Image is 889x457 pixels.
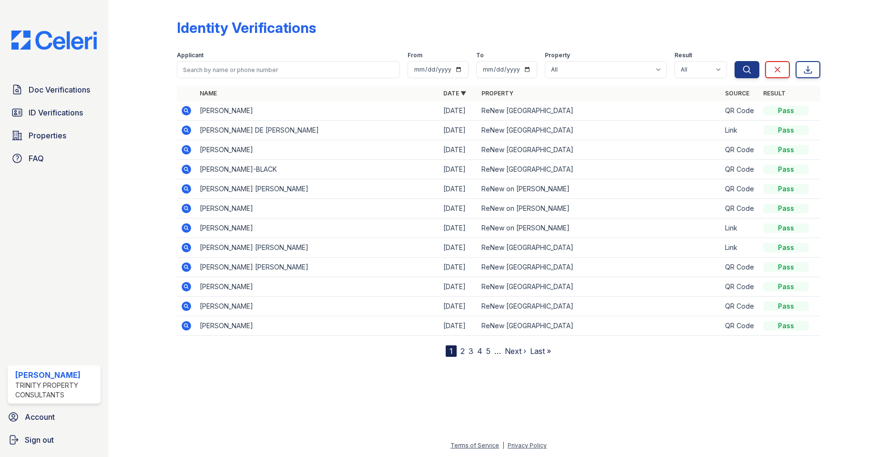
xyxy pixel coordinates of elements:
[721,297,759,316] td: QR Code
[763,321,809,331] div: Pass
[721,179,759,199] td: QR Code
[763,223,809,233] div: Pass
[674,52,692,59] label: Result
[8,80,101,99] a: Doc Verifications
[721,199,759,218] td: QR Code
[478,316,721,336] td: ReNew [GEOGRAPHIC_DATA]
[763,165,809,174] div: Pass
[196,316,439,336] td: [PERSON_NAME]
[721,238,759,258] td: Link
[196,101,439,121] td: [PERSON_NAME]
[545,52,570,59] label: Property
[505,346,526,356] a: Next ›
[439,316,478,336] td: [DATE]
[443,90,466,97] a: Date ▼
[763,262,809,272] div: Pass
[763,243,809,252] div: Pass
[439,277,478,297] td: [DATE]
[29,153,44,164] span: FAQ
[763,90,786,97] a: Result
[721,316,759,336] td: QR Code
[196,140,439,160] td: [PERSON_NAME]
[4,430,104,449] a: Sign out
[439,199,478,218] td: [DATE]
[763,145,809,155] div: Pass
[196,121,439,140] td: [PERSON_NAME] DE [PERSON_NAME]
[439,258,478,277] td: [DATE]
[721,160,759,179] td: QR Code
[439,297,478,316] td: [DATE]
[408,52,422,59] label: From
[4,407,104,426] a: Account
[439,101,478,121] td: [DATE]
[196,218,439,238] td: [PERSON_NAME]
[478,140,721,160] td: ReNew [GEOGRAPHIC_DATA]
[478,101,721,121] td: ReNew [GEOGRAPHIC_DATA]
[721,258,759,277] td: QR Code
[721,218,759,238] td: Link
[763,184,809,194] div: Pass
[446,345,457,357] div: 1
[450,442,499,449] a: Terms of Service
[439,121,478,140] td: [DATE]
[4,31,104,50] img: CE_Logo_Blue-a8612792a0a2168367f1c8372b55b34899dd931a85d93a1a3d3e32e68fde9ad4.png
[177,19,316,36] div: Identity Verifications
[196,297,439,316] td: [PERSON_NAME]
[721,121,759,140] td: Link
[196,199,439,218] td: [PERSON_NAME]
[476,52,484,59] label: To
[478,199,721,218] td: ReNew on [PERSON_NAME]
[8,149,101,168] a: FAQ
[177,52,204,59] label: Applicant
[478,277,721,297] td: ReNew [GEOGRAPHIC_DATA]
[8,103,101,122] a: ID Verifications
[439,238,478,258] td: [DATE]
[530,346,551,356] a: Last »
[460,346,465,356] a: 2
[177,61,399,78] input: Search by name or phone number
[478,238,721,258] td: ReNew [GEOGRAPHIC_DATA]
[486,346,490,356] a: 5
[439,179,478,199] td: [DATE]
[478,179,721,199] td: ReNew on [PERSON_NAME]
[196,258,439,277] td: [PERSON_NAME] [PERSON_NAME]
[763,106,809,115] div: Pass
[15,381,97,400] div: Trinity Property Consultants
[29,107,83,118] span: ID Verifications
[196,277,439,297] td: [PERSON_NAME]
[763,125,809,135] div: Pass
[8,126,101,145] a: Properties
[439,218,478,238] td: [DATE]
[196,179,439,199] td: [PERSON_NAME] [PERSON_NAME]
[725,90,749,97] a: Source
[196,160,439,179] td: [PERSON_NAME]-BLACK
[478,258,721,277] td: ReNew [GEOGRAPHIC_DATA]
[481,90,513,97] a: Property
[15,369,97,381] div: [PERSON_NAME]
[478,160,721,179] td: ReNew [GEOGRAPHIC_DATA]
[763,282,809,291] div: Pass
[721,101,759,121] td: QR Code
[469,346,473,356] a: 3
[200,90,217,97] a: Name
[29,130,66,141] span: Properties
[763,204,809,213] div: Pass
[196,238,439,258] td: [PERSON_NAME] [PERSON_NAME]
[439,140,478,160] td: [DATE]
[502,442,504,449] div: |
[478,121,721,140] td: ReNew [GEOGRAPHIC_DATA]
[478,218,721,238] td: ReNew on [PERSON_NAME]
[721,140,759,160] td: QR Code
[763,301,809,311] div: Pass
[508,442,547,449] a: Privacy Policy
[439,160,478,179] td: [DATE]
[25,411,55,423] span: Account
[494,345,501,357] span: …
[477,346,482,356] a: 4
[721,277,759,297] td: QR Code
[478,297,721,316] td: ReNew [GEOGRAPHIC_DATA]
[25,434,54,446] span: Sign out
[29,84,90,95] span: Doc Verifications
